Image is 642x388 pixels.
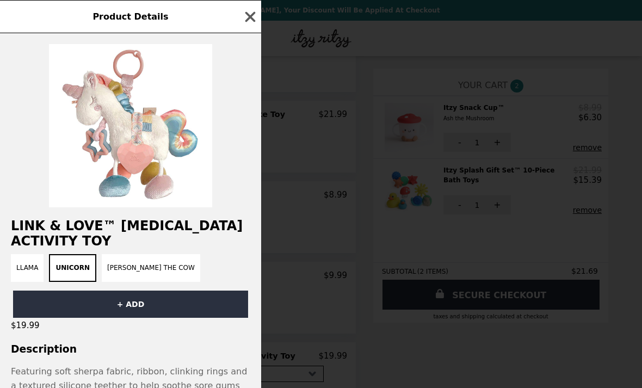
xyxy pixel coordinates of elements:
[11,254,44,282] button: Llama
[13,291,248,318] button: + ADD
[102,254,200,282] button: [PERSON_NAME] the Cow
[49,254,96,282] button: Unicorn
[49,44,212,207] img: Unicorn
[92,11,168,22] span: Product Details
